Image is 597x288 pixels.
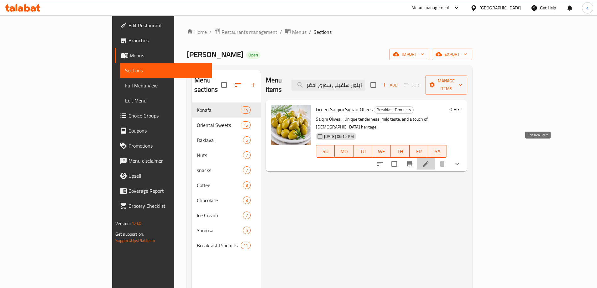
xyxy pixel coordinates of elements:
button: FR [410,145,428,158]
span: Coupons [128,127,207,134]
button: MO [335,145,353,158]
p: Salqini Olives… Unique tenderness, mild taste, and a touch of [DEMOGRAPHIC_DATA] heritage. [316,115,447,131]
span: 5 [243,228,250,233]
span: Menu disclaimer [128,157,207,165]
a: Menus [115,48,212,63]
div: items [241,106,251,114]
button: SU [316,145,335,158]
span: Chocolate [197,196,243,204]
span: Samosa [197,227,243,234]
span: Open [246,52,260,58]
span: Get support on: [115,230,144,238]
span: Select all sections [217,78,231,92]
span: [PERSON_NAME] [187,47,244,61]
button: Add section [246,77,261,92]
span: Breakfast Products [374,106,413,113]
div: Nuts7 [192,148,261,163]
div: Oriental Sweets15 [192,118,261,133]
span: Upsell [128,172,207,180]
div: snacks7 [192,163,261,178]
span: 11 [241,243,250,249]
a: Coupons [115,123,212,138]
a: Sections [120,63,212,78]
span: 7 [243,152,250,158]
a: Coverage Report [115,183,212,198]
a: Full Menu View [120,78,212,93]
span: snacks [197,166,243,174]
span: Restaurants management [222,28,277,36]
button: SA [428,145,447,158]
span: Branches [128,37,207,44]
span: SA [431,147,444,156]
a: Promotions [115,138,212,153]
a: Menus [285,28,306,36]
div: Oriental Sweets [197,121,240,129]
button: sort-choices [373,156,388,171]
span: Promotions [128,142,207,149]
div: items [243,227,251,234]
span: WE [375,147,389,156]
span: Edit Menu [125,97,207,104]
span: 3 [243,197,250,203]
span: Sections [125,67,207,74]
span: Konafa [197,106,240,114]
span: Nuts [197,151,243,159]
span: Edit Restaurant [128,22,207,29]
span: Grocery Checklist [128,202,207,210]
span: Baklava [197,136,243,144]
h2: Menu items [266,76,284,94]
span: 6 [243,137,250,143]
span: 1.0.0 [132,219,141,228]
span: Manage items [430,77,462,93]
img: Green Salqini Syrian Olives [271,105,311,145]
div: items [243,181,251,189]
h6: 0 EGP [449,105,462,114]
nav: breadcrumb [187,28,472,36]
div: items [243,196,251,204]
div: Breakfast Products11 [192,238,261,253]
div: items [243,151,251,159]
button: Branch-specific-item [402,156,417,171]
div: items [241,242,251,249]
a: Edit Menu [120,93,212,108]
a: Support.OpsPlatform [115,236,155,244]
span: Select section first [400,80,425,90]
span: a [586,4,589,11]
div: [GEOGRAPHIC_DATA] [479,4,521,11]
div: Breakfast Products [197,242,240,249]
span: Coverage Report [128,187,207,195]
button: Add [380,80,400,90]
button: TU [353,145,372,158]
div: Samosa5 [192,223,261,238]
div: items [241,121,251,129]
span: Green Salqini Syrian Olives [316,105,373,114]
span: Add [381,81,398,89]
div: items [243,136,251,144]
span: 7 [243,212,250,218]
span: TU [356,147,370,156]
button: TH [391,145,410,158]
span: FR [412,147,426,156]
div: items [243,166,251,174]
span: Choice Groups [128,112,207,119]
input: search [291,80,365,91]
a: Branches [115,33,212,48]
button: delete [435,156,450,171]
a: Choice Groups [115,108,212,123]
span: Ice Cream [197,212,243,219]
div: Breakfast Products [374,106,414,114]
span: Sort sections [231,77,246,92]
li: / [280,28,282,36]
span: SU [319,147,333,156]
button: show more [450,156,465,171]
span: MO [337,147,351,156]
div: items [243,212,251,219]
span: 14 [241,107,250,113]
button: WE [372,145,391,158]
